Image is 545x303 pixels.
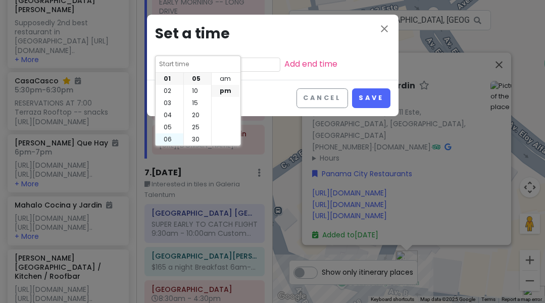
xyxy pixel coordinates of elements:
button: Close [378,23,390,37]
li: 02 [156,85,183,97]
li: 06 [156,133,183,145]
li: 04 [156,109,183,121]
h3: Set a time [155,23,390,45]
li: pm [212,85,239,97]
button: Cancel [296,88,348,108]
li: 05 [184,73,211,85]
i: close [378,23,390,35]
li: 03 [156,97,183,109]
li: 20 [184,109,211,121]
a: Add end time [284,58,337,70]
input: Start time [159,59,237,69]
li: 15 [184,97,211,109]
li: 10 [184,85,211,97]
button: Save [352,88,390,108]
li: 25 [184,121,211,133]
li: am [212,73,239,85]
li: 05 [156,121,183,133]
li: 01 [156,73,183,85]
li: 30 [184,133,211,145]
